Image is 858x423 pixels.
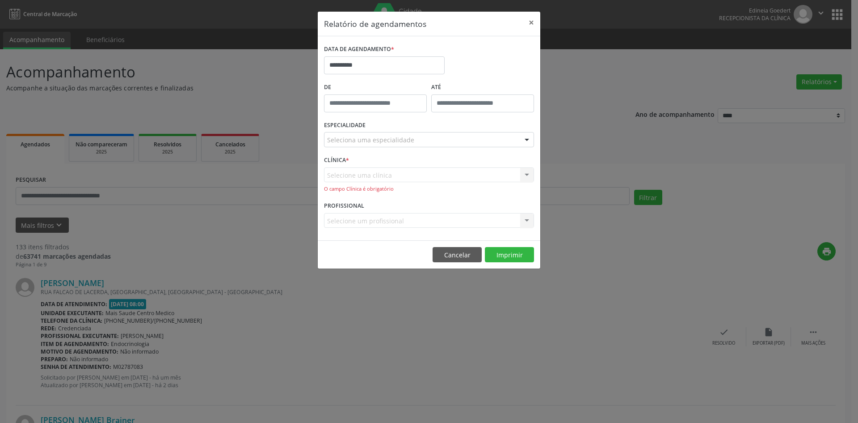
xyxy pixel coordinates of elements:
h5: Relatório de agendamentos [324,18,426,30]
label: ESPECIALIDADE [324,119,366,132]
span: Seleciona uma especialidade [327,135,414,145]
label: PROFISSIONAL [324,199,364,213]
label: DATA DE AGENDAMENTO [324,43,394,56]
div: O campo Clínica é obrigatório [324,185,534,193]
button: Close [522,12,540,34]
button: Cancelar [433,247,482,262]
label: CLÍNICA [324,154,349,167]
label: De [324,81,427,94]
label: ATÉ [431,81,534,94]
button: Imprimir [485,247,534,262]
